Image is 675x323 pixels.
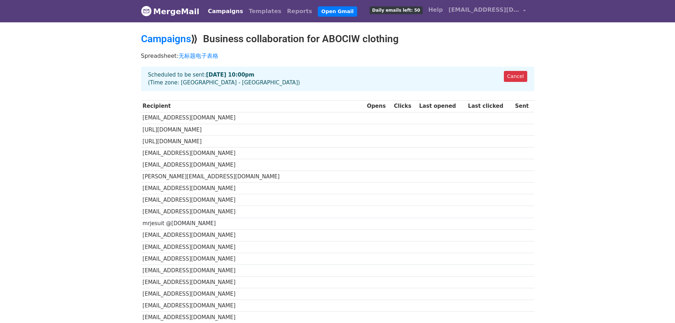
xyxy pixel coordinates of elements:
th: Clicks [392,100,417,112]
span: [EMAIL_ADDRESS][DOMAIN_NAME] [449,6,519,14]
td: [EMAIL_ADDRESS][DOMAIN_NAME] [141,277,365,288]
td: [PERSON_NAME][EMAIL_ADDRESS][DOMAIN_NAME] [141,171,365,183]
td: [EMAIL_ADDRESS][DOMAIN_NAME] [141,206,365,218]
p: Spreadsheet: [141,52,534,60]
a: Daily emails left: 50 [367,3,425,17]
th: Opens [365,100,392,112]
th: Last opened [417,100,466,112]
a: Help [426,3,446,17]
th: Sent [513,100,534,112]
td: [URL][DOMAIN_NAME] [141,135,365,147]
span: Daily emails left: 50 [370,6,422,14]
td: [EMAIL_ADDRESS][DOMAIN_NAME] [141,194,365,206]
a: [EMAIL_ADDRESS][DOMAIN_NAME] [446,3,529,20]
a: Open Gmail [318,6,357,17]
td: mrjesuit @[DOMAIN_NAME] [141,218,365,229]
th: Recipient [141,100,365,112]
strong: [DATE] 10:00pm [206,72,254,78]
th: Last clicked [466,100,513,112]
td: [EMAIL_ADDRESS][DOMAIN_NAME] [141,288,365,300]
a: Campaigns [205,4,246,18]
h2: ⟫ Business collaboration for ABOCIW clothing [141,33,534,45]
td: [EMAIL_ADDRESS][DOMAIN_NAME] [141,112,365,124]
a: Campaigns [141,33,191,45]
td: [EMAIL_ADDRESS][DOMAIN_NAME] [141,241,365,253]
td: [EMAIL_ADDRESS][DOMAIN_NAME] [141,183,365,194]
a: 无标题电子表格 [179,52,218,59]
a: Reports [284,4,315,18]
a: Templates [246,4,284,18]
a: Cancel [504,71,527,82]
img: MergeMail logo [141,6,152,16]
td: [EMAIL_ADDRESS][DOMAIN_NAME] [141,300,365,312]
td: [EMAIL_ADDRESS][DOMAIN_NAME] [141,264,365,276]
td: [EMAIL_ADDRESS][DOMAIN_NAME] [141,159,365,171]
td: [EMAIL_ADDRESS][DOMAIN_NAME] [141,147,365,159]
td: [EMAIL_ADDRESS][DOMAIN_NAME] [141,253,365,264]
a: MergeMail [141,4,199,19]
td: [EMAIL_ADDRESS][DOMAIN_NAME] [141,229,365,241]
td: [URL][DOMAIN_NAME] [141,124,365,135]
div: Scheduled to be sent: (Time zone: [GEOGRAPHIC_DATA] - [GEOGRAPHIC_DATA]) [141,67,534,91]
